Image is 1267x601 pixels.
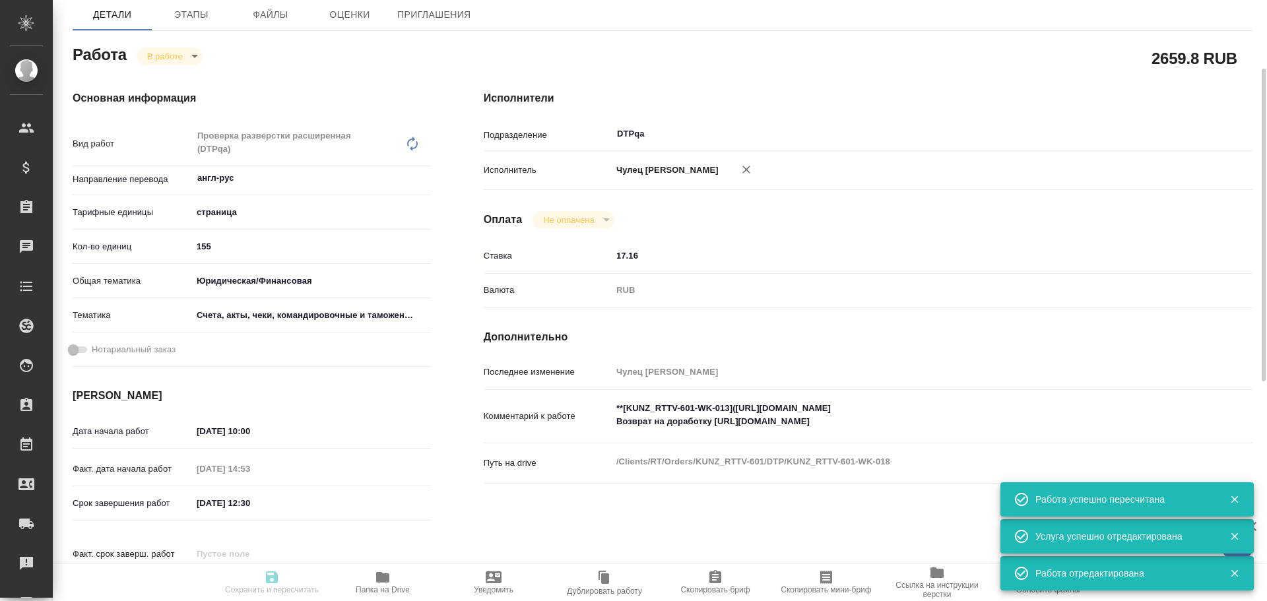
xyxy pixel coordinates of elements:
[73,497,192,510] p: Срок завершения работ
[484,410,612,423] p: Комментарий к работе
[539,214,598,226] button: Не оплачена
[484,284,612,297] p: Валюта
[484,129,612,142] p: Подразделение
[781,585,871,594] span: Скопировать мини-бриф
[73,462,192,476] p: Факт. дата начала работ
[143,51,187,62] button: В работе
[160,7,223,23] span: Этапы
[612,451,1188,473] textarea: /Clients/RT/Orders/KUNZ_RTTV-601/DTP/KUNZ_RTTV-601-WK-018
[73,388,431,404] h4: [PERSON_NAME]
[1181,133,1184,135] button: Open
[73,548,192,561] p: Факт. срок заверш. работ
[1035,493,1210,506] div: Работа успешно пересчитана
[771,564,882,601] button: Скопировать мини-бриф
[612,164,719,177] p: Чулец [PERSON_NAME]
[73,137,192,150] p: Вид работ
[890,581,985,599] span: Ссылка на инструкции верстки
[73,240,192,253] p: Кол-во единиц
[216,564,327,601] button: Сохранить и пересчитать
[73,274,192,288] p: Общая тематика
[73,425,192,438] p: Дата начала работ
[192,270,431,292] div: Юридическая/Финансовая
[484,329,1252,345] h4: Дополнительно
[192,201,431,224] div: страница
[612,397,1188,433] textarea: **[KUNZ_RTTV-601-WK-013]([URL][DOMAIN_NAME] Возврат на доработку [URL][DOMAIN_NAME]
[549,564,660,601] button: Дублировать работу
[73,42,127,65] h2: Работа
[327,564,438,601] button: Папка на Drive
[474,585,513,594] span: Уведомить
[612,279,1188,301] div: RUB
[239,7,302,23] span: Файлы
[533,211,614,229] div: В работе
[1221,530,1248,542] button: Закрыть
[567,586,642,596] span: Дублировать работу
[438,564,549,601] button: Уведомить
[192,459,308,478] input: Пустое поле
[1152,47,1237,69] h2: 2659.8 RUB
[680,585,750,594] span: Скопировать бриф
[192,237,431,256] input: ✎ Введи что-нибудь
[484,90,1252,106] h4: Исполнители
[484,249,612,263] p: Ставка
[424,177,426,179] button: Open
[484,212,523,228] h4: Оплата
[318,7,381,23] span: Оценки
[732,155,761,184] button: Удалить исполнителя
[612,362,1188,381] input: Пустое поле
[356,585,410,594] span: Папка на Drive
[81,7,144,23] span: Детали
[192,304,431,327] div: Счета, акты, чеки, командировочные и таможенные документы
[882,564,992,601] button: Ссылка на инструкции верстки
[1035,567,1210,580] div: Работа отредактирована
[992,564,1103,601] button: Обновить файлы
[73,90,431,106] h4: Основная информация
[660,564,771,601] button: Скопировать бриф
[192,493,308,513] input: ✎ Введи что-нибудь
[484,164,612,177] p: Исполнитель
[73,309,192,322] p: Тематика
[484,457,612,470] p: Путь на drive
[612,246,1188,265] input: ✎ Введи что-нибудь
[1221,567,1248,579] button: Закрыть
[397,7,471,23] span: Приглашения
[192,422,308,441] input: ✎ Введи что-нибудь
[73,206,192,219] p: Тарифные единицы
[137,47,203,65] div: В работе
[484,365,612,379] p: Последнее изменение
[225,585,319,594] span: Сохранить и пересчитать
[1221,493,1248,505] button: Закрыть
[1035,530,1210,543] div: Услуга успешно отредактирована
[92,343,176,356] span: Нотариальный заказ
[73,173,192,186] p: Направление перевода
[192,544,308,563] input: Пустое поле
